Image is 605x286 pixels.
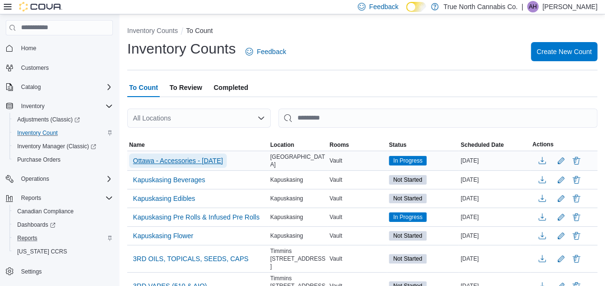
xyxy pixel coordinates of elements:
[369,2,398,11] span: Feedback
[571,174,582,186] button: Delete
[17,234,37,242] span: Reports
[270,141,294,149] span: Location
[21,268,42,275] span: Settings
[2,80,117,94] button: Catalog
[17,81,113,93] span: Catalog
[2,99,117,113] button: Inventory
[10,113,117,126] a: Adjustments (Classic)
[328,253,387,264] div: Vault
[393,213,422,221] span: In Progress
[129,210,264,224] button: Kapuskasing Pre Rolls & Infused Pre Rolls
[555,154,567,168] button: Edit count details
[17,143,96,150] span: Inventory Manager (Classic)
[10,126,117,140] button: Inventory Count
[389,156,427,165] span: In Progress
[328,193,387,204] div: Vault
[257,47,286,56] span: Feedback
[17,221,55,229] span: Dashboards
[393,231,422,240] span: Not Started
[10,153,117,166] button: Purchase Orders
[13,246,113,257] span: Washington CCRS
[133,254,248,264] span: 3RD OILS, TOPICALS, SEEDS, CAPS
[10,231,117,245] button: Reports
[127,26,597,37] nav: An example of EuiBreadcrumbs
[13,141,100,152] a: Inventory Manager (Classic)
[13,232,41,244] a: Reports
[133,231,193,241] span: Kapuskasing Flower
[328,211,387,223] div: Vault
[393,176,422,184] span: Not Started
[459,139,530,151] button: Scheduled Date
[17,100,48,112] button: Inventory
[459,174,530,186] div: [DATE]
[17,100,113,112] span: Inventory
[459,230,530,242] div: [DATE]
[270,213,303,221] span: Kapuskasing
[17,81,44,93] button: Catalog
[127,139,268,151] button: Name
[270,195,303,202] span: Kapuskasing
[242,42,290,61] a: Feedback
[393,254,422,263] span: Not Started
[10,245,117,258] button: [US_STATE] CCRS
[17,43,40,54] a: Home
[532,141,553,148] span: Actions
[389,231,427,241] span: Not Started
[17,192,113,204] span: Reports
[2,41,117,55] button: Home
[17,248,67,255] span: [US_STATE] CCRS
[459,193,530,204] div: [DATE]
[531,42,597,61] button: Create New Count
[13,141,113,152] span: Inventory Manager (Classic)
[521,1,523,12] p: |
[328,139,387,151] button: Rooms
[459,211,530,223] div: [DATE]
[2,172,117,186] button: Operations
[459,253,530,264] div: [DATE]
[13,154,113,165] span: Purchase Orders
[13,206,113,217] span: Canadian Compliance
[571,211,582,223] button: Delete
[17,62,113,74] span: Customers
[129,78,158,97] span: To Count
[214,78,248,97] span: Completed
[328,230,387,242] div: Vault
[17,266,45,277] a: Settings
[13,219,113,231] span: Dashboards
[443,1,517,12] p: True North Cannabis Co.
[129,252,252,266] button: 3RD OILS, TOPICALS, SEEDS, CAPS
[127,27,178,34] button: Inventory Counts
[571,155,582,166] button: Delete
[527,1,539,12] div: Ange Hurshman
[555,229,567,243] button: Edit count details
[17,156,61,164] span: Purchase Orders
[571,230,582,242] button: Delete
[21,44,36,52] span: Home
[13,114,84,125] a: Adjustments (Classic)
[393,194,422,203] span: Not Started
[406,2,426,12] input: Dark Mode
[389,141,407,149] span: Status
[10,218,117,231] a: Dashboards
[13,154,65,165] a: Purchase Orders
[17,265,113,277] span: Settings
[17,173,113,185] span: Operations
[21,102,44,110] span: Inventory
[270,153,326,168] span: [GEOGRAPHIC_DATA]
[129,154,227,168] button: Ottawa - Accessories - [DATE]
[13,127,62,139] a: Inventory Count
[133,175,205,185] span: Kapuskasing Beverages
[2,264,117,278] button: Settings
[537,47,592,56] span: Create New Count
[389,175,427,185] span: Not Started
[17,129,58,137] span: Inventory Count
[169,78,202,97] span: To Review
[133,156,223,165] span: Ottawa - Accessories - [DATE]
[127,39,236,58] h1: Inventory Counts
[328,155,387,166] div: Vault
[387,139,459,151] button: Status
[270,247,326,270] span: Timmins [STREET_ADDRESS]
[389,212,427,222] span: In Progress
[10,140,117,153] a: Inventory Manager (Classic)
